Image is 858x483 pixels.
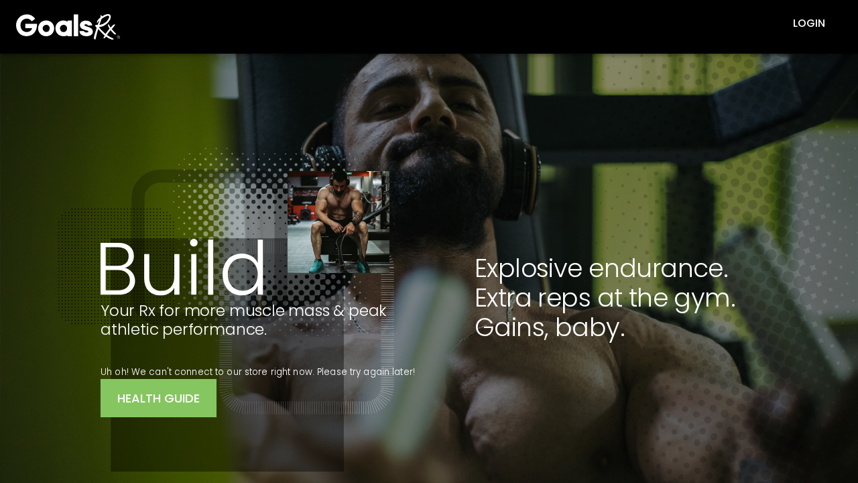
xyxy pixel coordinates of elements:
[101,379,217,417] button: HEALTH GUIDE
[101,239,263,295] img: build-large-type.876aba59.svg
[432,254,757,470] h1: Explosive endurance. Extra reps at the gym. Gains, baby.
[288,171,389,273] img: build-thumbnail.2ebe9e88.png
[58,148,399,472] img: build-header-logo.804b0c06.svg
[101,301,426,339] h2: Your Rx for more muscle mass & peak athletic performance.
[101,366,426,379] p: Uh oh! We can't connect to our store right now. Please try again later!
